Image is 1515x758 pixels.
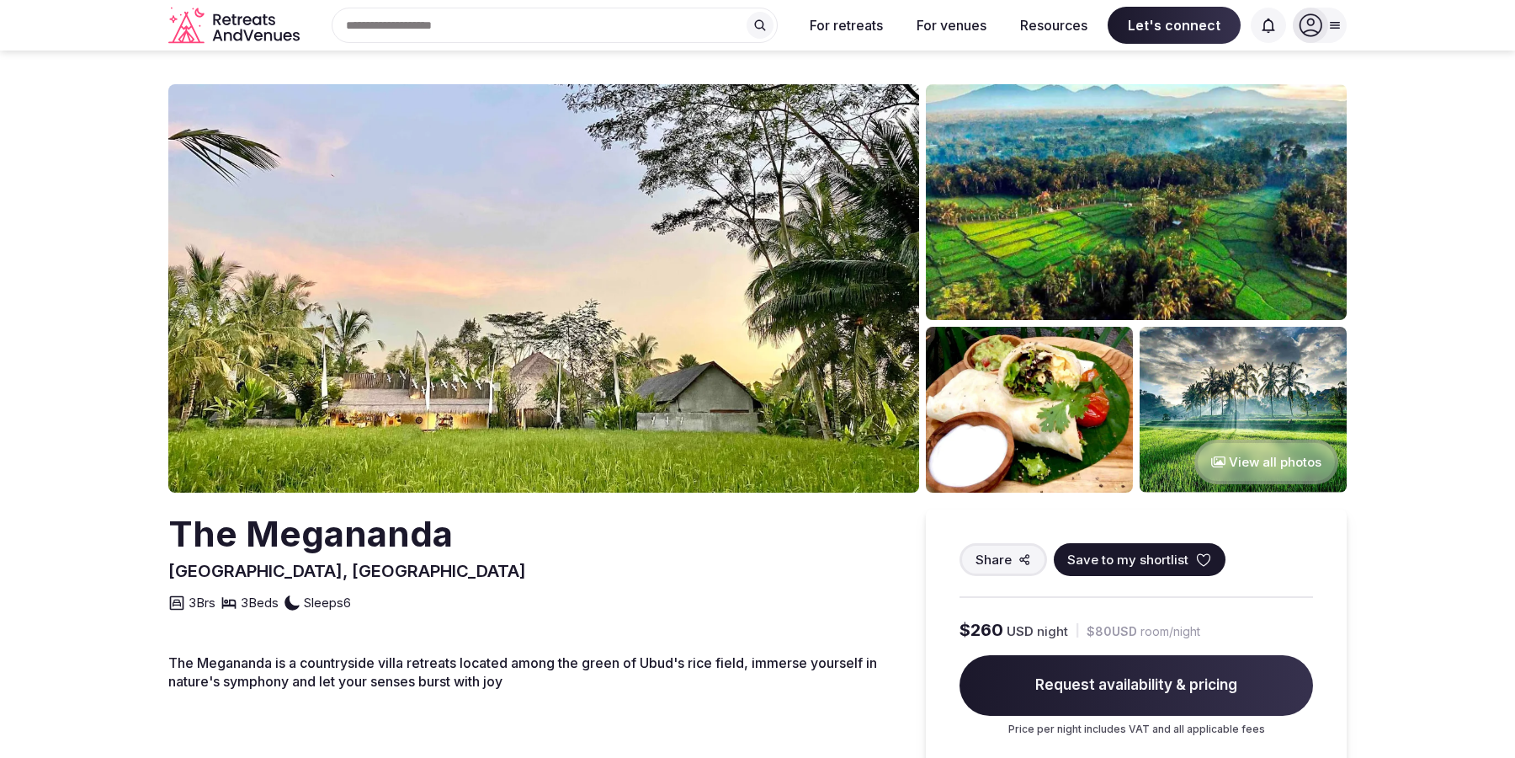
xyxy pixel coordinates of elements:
[168,561,526,581] span: [GEOGRAPHIC_DATA], [GEOGRAPHIC_DATA]
[796,7,896,44] button: For retreats
[1054,543,1225,576] button: Save to my shortlist
[168,7,303,45] a: Visit the homepage
[959,655,1313,716] span: Request availability & pricing
[926,327,1133,493] img: Venue gallery photo
[926,84,1347,320] img: Venue gallery photo
[959,618,1003,642] span: $260
[1140,623,1200,640] span: room/night
[959,543,1047,576] button: Share
[975,551,1012,568] span: Share
[304,594,351,611] span: Sleeps 6
[1007,7,1101,44] button: Resources
[1194,440,1338,484] button: View all photos
[1067,551,1188,568] span: Save to my shortlist
[241,594,279,611] span: 3 Beds
[168,654,877,690] span: The Megananda is a countryside villa retreats located among the green of Ubud's rice field, immer...
[903,7,1000,44] button: For venues
[1075,622,1080,639] div: |
[168,7,303,45] svg: Retreats and Venues company logo
[1140,327,1347,493] img: Venue gallery photo
[1037,622,1068,640] span: night
[959,723,1313,737] p: Price per night includes VAT and all applicable fees
[168,510,453,559] h2: The Megananda
[168,84,919,493] img: Venue cover photo
[1087,623,1137,640] span: $80 USD
[1108,7,1241,44] span: Let's connect
[1007,622,1034,640] span: USD
[189,594,215,611] span: 3 Brs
